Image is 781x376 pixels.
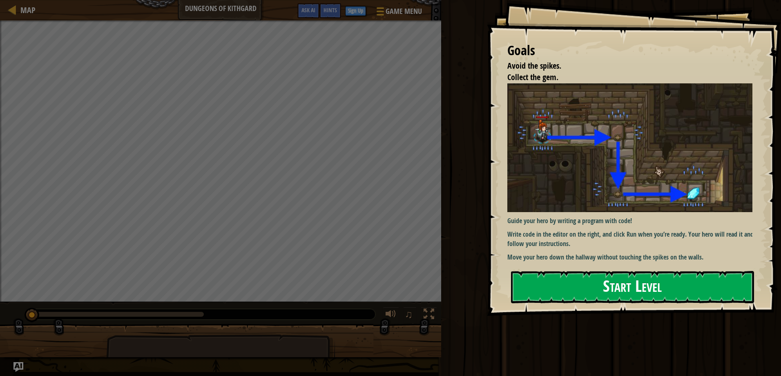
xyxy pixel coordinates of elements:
span: Avoid the spikes. [507,60,561,71]
img: Dungeons of kithgard [507,83,759,212]
span: ♫ [405,308,413,320]
a: Map [16,4,36,16]
p: Guide your hero by writing a program with code! [507,216,759,226]
button: Ask AI [297,3,319,18]
button: ♫ [403,307,417,324]
span: Hints [324,6,337,14]
p: Write code in the editor on the right, and click Run when you’re ready. Your hero will read it an... [507,230,759,248]
span: Ask AI [301,6,315,14]
li: Collect the gem. [497,72,750,83]
button: Sign Up [345,6,366,16]
button: Start Level [511,271,754,303]
span: Game Menu [386,6,422,17]
div: Goals [507,41,752,60]
button: Game Menu [370,3,427,22]
li: Avoid the spikes. [497,60,750,72]
span: Collect the gem. [507,72,558,83]
button: Adjust volume [383,307,399,324]
button: Ask AI [13,362,23,372]
p: Move your hero down the hallway without touching the spikes on the walls. [507,253,759,262]
span: Map [20,4,36,16]
button: Toggle fullscreen [421,307,437,324]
